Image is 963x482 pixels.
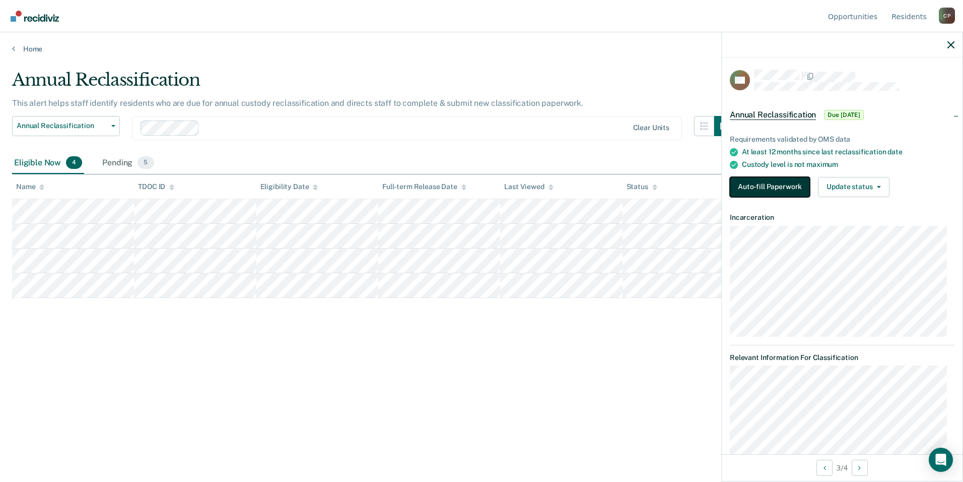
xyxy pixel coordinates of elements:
[730,177,814,197] a: Navigate to form link
[627,183,657,191] div: Status
[17,122,107,130] span: Annual Reclassification
[939,8,955,24] button: Profile dropdown button
[806,160,838,168] span: maximum
[929,448,953,472] div: Open Intercom Messenger
[818,177,889,197] button: Update status
[742,160,954,169] div: Custody level is not
[382,183,466,191] div: Full-term Release Date
[12,98,583,108] p: This alert helps staff identify residents who are due for annual custody reclassification and dir...
[12,70,734,98] div: Annual Reclassification
[887,148,902,156] span: date
[722,454,962,481] div: 3 / 4
[260,183,318,191] div: Eligibility Date
[939,8,955,24] div: C P
[16,183,44,191] div: Name
[730,353,954,362] dt: Relevant Information For Classification
[722,99,962,131] div: Annual ReclassificationDue [DATE]
[730,213,954,222] dt: Incarceration
[824,110,864,120] span: Due [DATE]
[730,135,954,144] div: Requirements validated by OMS data
[852,460,868,476] button: Next Opportunity
[100,152,156,174] div: Pending
[633,124,670,132] div: Clear units
[66,156,82,169] span: 4
[11,11,59,22] img: Recidiviz
[138,183,174,191] div: TDOC ID
[137,156,154,169] span: 5
[730,177,810,197] button: Auto-fill Paperwork
[816,460,833,476] button: Previous Opportunity
[730,110,816,120] span: Annual Reclassification
[12,44,951,53] a: Home
[742,148,954,156] div: At least 12 months since last reclassification
[12,152,84,174] div: Eligible Now
[504,183,553,191] div: Last Viewed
